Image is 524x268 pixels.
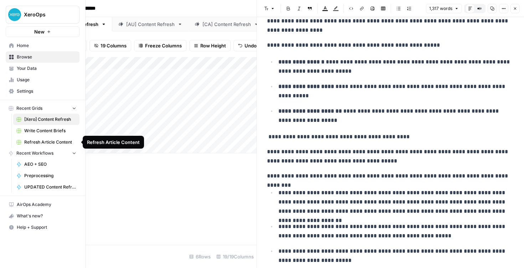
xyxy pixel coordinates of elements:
[89,40,131,51] button: 19 Columns
[6,63,79,74] a: Your Data
[17,65,76,72] span: Your Data
[13,136,79,148] a: Refresh Article Content
[16,150,53,156] span: Recent Workflows
[34,28,45,35] span: New
[6,51,79,63] a: Browse
[24,172,76,179] span: Preprocessing
[202,21,251,28] div: [CA] Content Refresh
[13,125,79,136] a: Write Content Briefs
[87,139,140,146] div: Refresh Article Content
[24,184,76,190] span: UPDATED Content Refresh Workflow
[6,103,79,114] button: Recent Grids
[200,42,226,49] span: Row Height
[112,17,189,31] a: [AU] Content Refresh
[24,139,76,145] span: Refresh Article Content
[101,42,127,49] span: 19 Columns
[186,251,214,262] div: 6 Rows
[6,40,79,51] a: Home
[13,170,79,181] a: Preprocessing
[429,5,452,12] span: 1,317 words
[17,224,76,231] span: Help + Support
[145,42,182,49] span: Freeze Columns
[24,128,76,134] span: Write Content Briefs
[24,11,67,18] span: XeroOps
[13,181,79,193] a: UPDATED Content Refresh Workflow
[426,4,462,13] button: 1,317 words
[245,42,257,49] span: Undo
[189,40,231,51] button: Row Height
[24,161,76,167] span: AEO + SEO
[13,159,79,170] a: AEO + SEO
[17,77,76,83] span: Usage
[6,222,79,233] button: Help + Support
[17,42,76,49] span: Home
[189,17,265,31] a: [CA] Content Refresh
[24,116,76,123] span: [Xero] Content Refresh
[233,40,261,51] button: Undo
[6,210,79,222] button: What's new?
[6,6,79,24] button: Workspace: XeroOps
[6,199,79,210] a: AirOps Academy
[6,148,79,159] button: Recent Workflows
[17,88,76,94] span: Settings
[6,86,79,97] a: Settings
[134,40,186,51] button: Freeze Columns
[13,114,79,125] a: [Xero] Content Refresh
[214,251,257,262] div: 19/19 Columns
[6,74,79,86] a: Usage
[17,201,76,208] span: AirOps Academy
[126,21,175,28] div: [AU] Content Refresh
[8,8,21,21] img: XeroOps Logo
[6,26,79,37] button: New
[17,54,76,60] span: Browse
[16,105,42,112] span: Recent Grids
[6,211,79,221] div: What's new?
